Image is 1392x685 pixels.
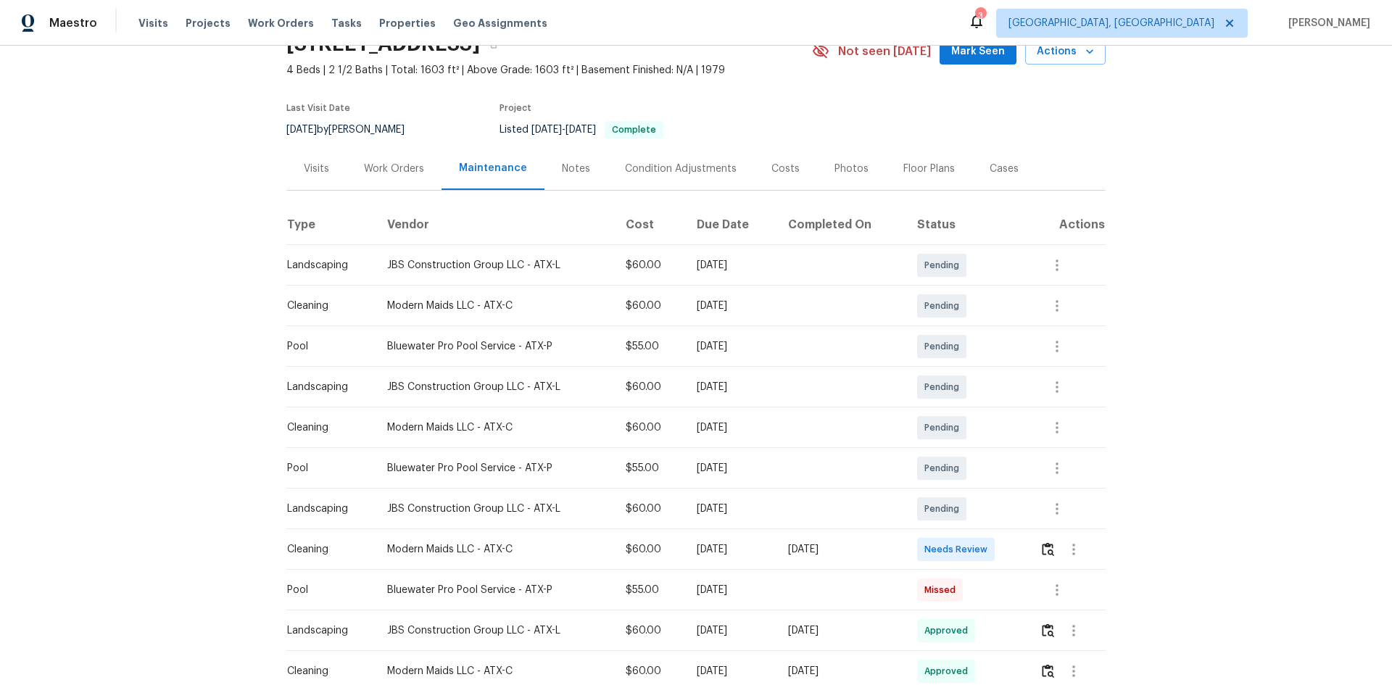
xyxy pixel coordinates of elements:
[387,583,602,597] div: Bluewater Pro Pool Service - ATX-P
[697,664,765,678] div: [DATE]
[788,664,894,678] div: [DATE]
[903,162,955,176] div: Floor Plans
[304,162,329,176] div: Visits
[626,299,674,313] div: $60.00
[697,502,765,516] div: [DATE]
[286,121,422,138] div: by [PERSON_NAME]
[626,380,674,394] div: $60.00
[924,583,961,597] span: Missed
[1040,532,1056,567] button: Review Icon
[697,623,765,638] div: [DATE]
[697,339,765,354] div: [DATE]
[286,63,812,78] span: 4 Beds | 2 1/2 Baths | Total: 1603 ft² | Above Grade: 1603 ft² | Basement Finished: N/A | 1979
[500,125,663,135] span: Listed
[626,542,674,557] div: $60.00
[287,664,364,678] div: Cleaning
[287,339,364,354] div: Pool
[387,502,602,516] div: JBS Construction Group LLC - ATX-L
[990,162,1019,176] div: Cases
[771,162,800,176] div: Costs
[459,161,527,175] div: Maintenance
[387,258,602,273] div: JBS Construction Group LLC - ATX-L
[626,583,674,597] div: $55.00
[387,420,602,435] div: Modern Maids LLC - ATX-C
[387,299,602,313] div: Modern Maids LLC - ATX-C
[287,258,364,273] div: Landscaping
[562,162,590,176] div: Notes
[379,16,436,30] span: Properties
[924,542,993,557] span: Needs Review
[453,16,547,30] span: Geo Assignments
[1042,664,1054,678] img: Review Icon
[924,461,965,476] span: Pending
[975,9,985,23] div: 3
[940,38,1016,65] button: Mark Seen
[387,380,602,394] div: JBS Construction Group LLC - ATX-L
[697,542,765,557] div: [DATE]
[626,339,674,354] div: $55.00
[387,461,602,476] div: Bluewater Pro Pool Service - ATX-P
[287,420,364,435] div: Cleaning
[286,125,317,135] span: [DATE]
[387,623,602,638] div: JBS Construction Group LLC - ATX-L
[287,461,364,476] div: Pool
[626,502,674,516] div: $60.00
[834,162,869,176] div: Photos
[387,664,602,678] div: Modern Maids LLC - ATX-C
[924,664,974,678] span: Approved
[1040,613,1056,648] button: Review Icon
[924,420,965,435] span: Pending
[1042,623,1054,637] img: Review Icon
[697,461,765,476] div: [DATE]
[387,339,602,354] div: Bluewater Pro Pool Service - ATX-P
[138,16,168,30] span: Visits
[951,43,1005,61] span: Mark Seen
[531,125,562,135] span: [DATE]
[697,583,765,597] div: [DATE]
[697,299,765,313] div: [DATE]
[626,664,674,678] div: $60.00
[614,204,685,245] th: Cost
[287,380,364,394] div: Landscaping
[697,420,765,435] div: [DATE]
[286,204,376,245] th: Type
[500,104,531,112] span: Project
[387,542,602,557] div: Modern Maids LLC - ATX-C
[287,502,364,516] div: Landscaping
[376,204,614,245] th: Vendor
[606,125,662,134] span: Complete
[287,583,364,597] div: Pool
[788,542,894,557] div: [DATE]
[776,204,906,245] th: Completed On
[626,258,674,273] div: $60.00
[626,623,674,638] div: $60.00
[626,420,674,435] div: $60.00
[1028,204,1106,245] th: Actions
[924,258,965,273] span: Pending
[1042,542,1054,556] img: Review Icon
[924,502,965,516] span: Pending
[287,299,364,313] div: Cleaning
[626,461,674,476] div: $55.00
[924,623,974,638] span: Approved
[788,623,894,638] div: [DATE]
[287,623,364,638] div: Landscaping
[49,16,97,30] span: Maestro
[331,18,362,28] span: Tasks
[565,125,596,135] span: [DATE]
[625,162,737,176] div: Condition Adjustments
[697,380,765,394] div: [DATE]
[924,339,965,354] span: Pending
[248,16,314,30] span: Work Orders
[364,162,424,176] div: Work Orders
[685,204,776,245] th: Due Date
[1025,38,1106,65] button: Actions
[838,44,931,59] span: Not seen [DATE]
[1037,43,1094,61] span: Actions
[924,380,965,394] span: Pending
[531,125,596,135] span: -
[186,16,231,30] span: Projects
[287,542,364,557] div: Cleaning
[1283,16,1370,30] span: [PERSON_NAME]
[924,299,965,313] span: Pending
